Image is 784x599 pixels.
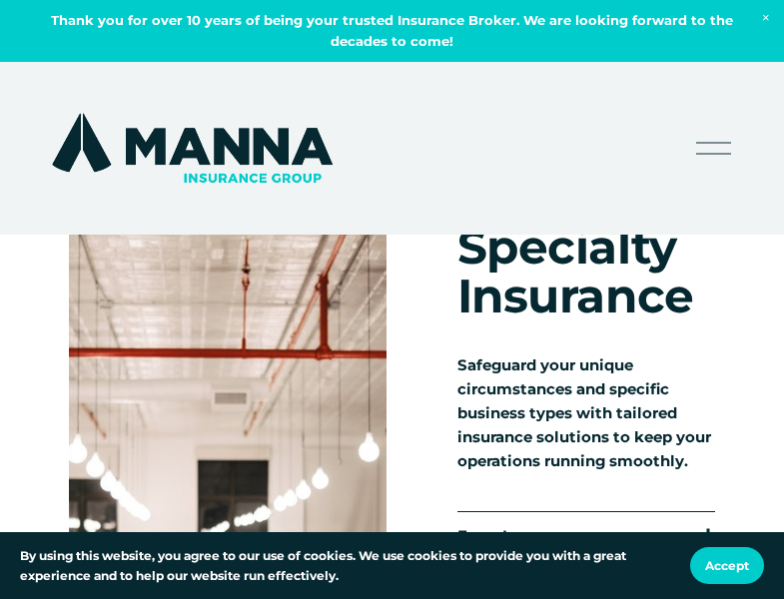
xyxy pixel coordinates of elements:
button: Farm Insurance [457,512,715,560]
span: Farm Insurance [457,527,701,545]
p: Safeguard your unique circumstances and specific business types with tailored insurance solutions... [457,354,715,474]
img: Manna Insurance Group [47,109,338,187]
button: Accept [690,547,764,584]
h1: Specialty Insurance [457,224,715,320]
p: By using this website, you agree to our use of cookies. We use cookies to provide you with a grea... [20,546,670,585]
span: Accept [705,558,749,573]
